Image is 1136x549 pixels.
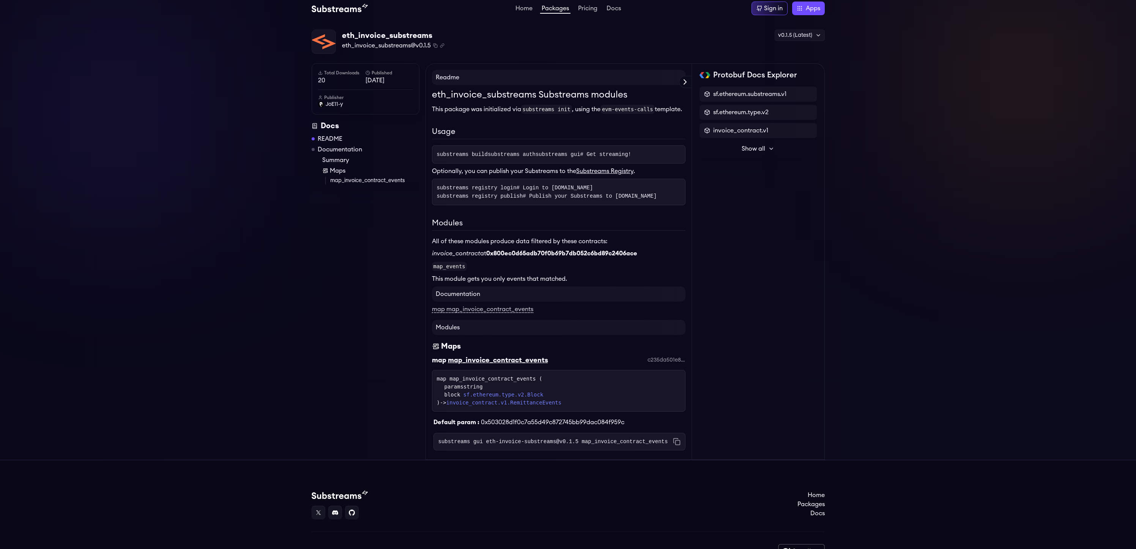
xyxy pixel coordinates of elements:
p: All of these modules produce data filtered by these contracts: [432,237,685,246]
span: sf.ethereum.substreams.v1 [713,90,786,99]
span: Show all [742,144,765,153]
a: Documentation [318,145,362,154]
img: Map icon [322,168,328,174]
h6: Published [366,70,413,76]
img: Maps icon [432,341,440,352]
span: substreams registry login [437,185,593,191]
span: substreams build [437,151,488,157]
li: at [432,249,685,258]
a: Packages [540,5,570,14]
a: Summary [322,156,419,165]
span: # Get streaming! [580,151,631,157]
div: v0.1.5 (Latest) [775,30,825,41]
span: -> [440,400,561,406]
div: map_invoice_contract_events [448,355,548,365]
a: Docs [605,5,622,13]
a: sf.ethereum.type.v2.Block [463,391,544,399]
div: Docs [312,121,419,131]
div: c235da501e86728e54f3e45d616b22d67e48c7a6 [648,356,685,364]
button: Copy package name and version [433,43,438,48]
code: map_events [432,262,467,271]
h2: Protobuf Docs Explorer [713,70,797,80]
a: Pricing [577,5,599,13]
p: Optionally, you can publish your Substreams to the . [432,167,685,176]
code: substreams gui eth-invoice-substreams@v0.1.5 map_invoice_contract_events [438,438,668,445]
a: Docs [797,509,825,518]
h4: Documentation [432,286,685,302]
div: block [444,391,681,399]
a: map map_invoice_contract_events [432,306,533,313]
img: User Avatar [318,101,324,107]
p: This module gets you only events that matched. [432,274,685,283]
a: README [318,134,342,143]
em: invoice_contract [432,250,480,256]
div: paramsstring [444,383,681,391]
button: Copy command to clipboard [673,438,681,445]
a: invoice_contract.v1.RemittanceEvents [446,400,561,406]
a: Home [797,491,825,500]
img: Substream's logo [312,491,368,500]
div: map map_invoice_contract_events ( ) [437,375,681,407]
span: # Publish your Substreams to [DOMAIN_NAME] [523,193,657,199]
span: Apps [806,4,820,13]
span: 20 [318,76,366,85]
img: Substream's logo [312,4,368,13]
code: evm-events-calls [600,105,655,114]
img: Protobuf [700,72,711,78]
b: Default param : [433,419,479,425]
span: JoE11-y [326,101,343,108]
a: JoE11-y [318,101,413,108]
h6: Publisher [318,94,413,101]
strong: 0x800ec0d65adb70f0b69b7db052c6bd89c2406ace [486,250,637,256]
span: substreams registry publish [437,193,657,199]
h6: Total Downloads [318,70,366,76]
span: [DATE] [366,76,413,85]
a: Maps [322,166,419,175]
p: This package was initialized via , using the template. [432,105,685,114]
div: eth_invoice_substreams [342,30,444,41]
span: eth_invoice_substreams@v0.1.5 [342,41,431,50]
a: Substreams Registry [576,168,633,174]
div: Sign in [764,4,783,13]
h1: eth_invoice_substreams Substreams modules [432,88,685,102]
h4: Readme [432,70,685,85]
span: 0x503028d1f0c7a55d49c872745bb99dac084f959c [481,419,624,425]
button: Show all [700,141,817,156]
a: Home [514,5,534,13]
h2: Modules [432,217,685,231]
span: substreams auth [488,151,536,157]
span: invoice_contract.v1 [713,126,768,135]
span: substreams gui [536,151,631,157]
code: substreams init [521,105,572,114]
a: Packages [797,500,825,509]
h2: Usage [432,126,685,139]
span: # Login to [DOMAIN_NAME] [517,185,593,191]
h4: Modules [432,320,685,335]
div: Maps [441,341,461,352]
a: Sign in [752,2,788,15]
a: map_invoice_contract_events [330,177,419,184]
span: sf.ethereum.type.v2 [713,108,769,117]
div: map [432,355,446,365]
img: Package Logo [312,30,336,53]
button: Copy .spkg link to clipboard [440,43,444,48]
